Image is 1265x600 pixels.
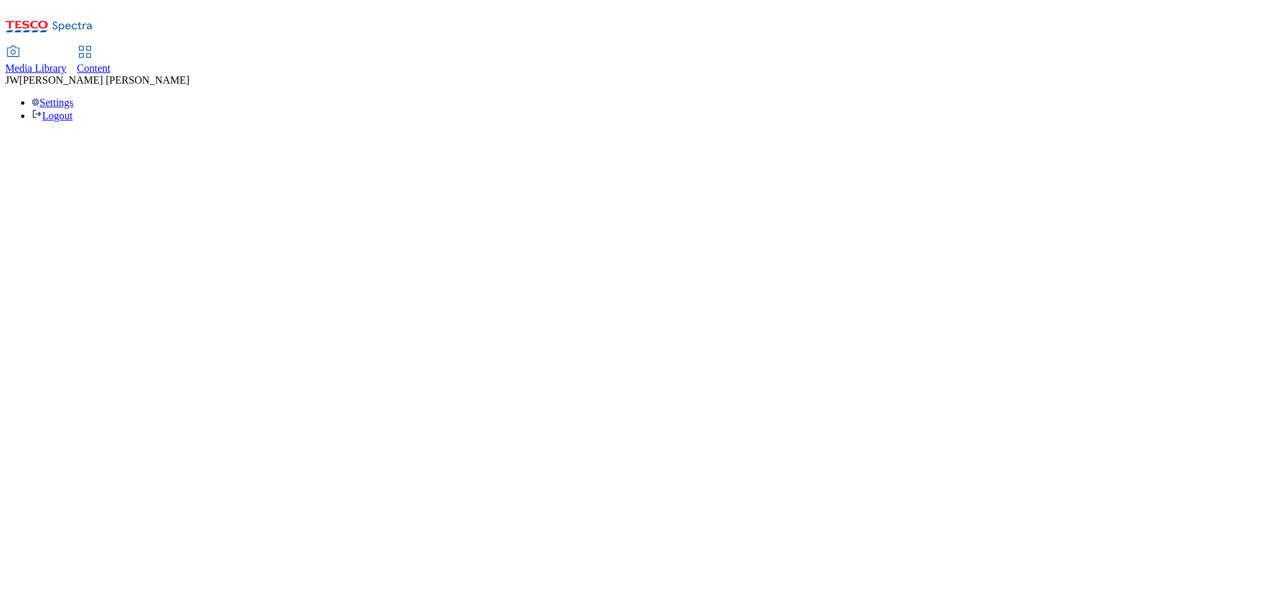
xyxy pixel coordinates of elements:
span: Content [77,63,111,74]
a: Content [77,47,111,74]
span: JW [5,74,19,86]
span: [PERSON_NAME] [PERSON_NAME] [19,74,189,86]
a: Media Library [5,47,67,74]
a: Settings [32,97,74,108]
a: Logout [32,110,72,121]
span: Media Library [5,63,67,74]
